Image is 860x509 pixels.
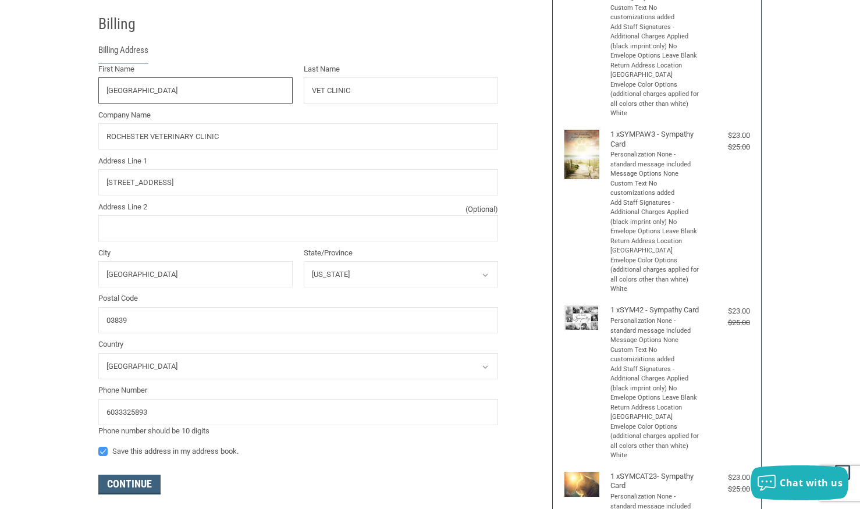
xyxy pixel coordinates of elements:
h4: 1 x SYMPAW3 - Sympathy Card [610,130,701,149]
h4: 1 x SYM42 - Sympathy Card [610,305,701,315]
li: Envelope Color Options (additional charges applied for all colors other than white) White [610,80,701,119]
label: Phone Number [98,385,498,396]
li: Custom Text No customizations added [610,346,701,365]
label: Last Name [304,63,498,75]
button: Continue [98,475,161,494]
li: Message Options None [610,169,701,179]
h2: Billing [98,15,166,34]
div: $25.00 [703,317,750,329]
legend: Billing Address [98,44,148,63]
li: Custom Text No customizations added [610,179,701,198]
li: Return Address Location [GEOGRAPHIC_DATA] [610,61,701,80]
div: Phone number should be 10 digits [98,425,498,437]
div: $25.00 [703,141,750,153]
small: (Optional) [465,204,498,215]
li: Envelope Color Options (additional charges applied for all colors other than white) White [610,422,701,461]
li: Envelope Options Leave Blank [610,227,701,237]
li: Envelope Color Options (additional charges applied for all colors other than white) White [610,256,701,294]
li: Envelope Options Leave Blank [610,51,701,61]
h4: 1 x SYMCAT23- Sympathy Card [610,472,701,491]
label: Address Line 2 [98,201,498,213]
li: Envelope Options Leave Blank [610,393,701,403]
li: Add Staff Signatures - Additional Charges Applied (black imprint only) No [610,365,701,394]
span: Chat with us [780,476,843,489]
label: Save this address in my address book. [98,447,498,456]
label: City [98,247,293,259]
li: Add Staff Signatures - Additional Charges Applied (black imprint only) No [610,198,701,227]
div: $23.00 [703,130,750,141]
button: Chat with us [751,465,848,500]
li: Personalization None - standard message included [610,150,701,169]
li: Personalization None - standard message included [610,316,701,336]
li: Return Address Location [GEOGRAPHIC_DATA] [610,403,701,422]
label: Country [98,339,498,350]
label: Address Line 1 [98,155,498,167]
li: Custom Text No customizations added [610,3,701,23]
label: First Name [98,63,293,75]
label: Company Name [98,109,498,121]
li: Return Address Location [GEOGRAPHIC_DATA] [610,237,701,256]
label: State/Province [304,247,498,259]
li: Message Options None [610,336,701,346]
label: Postal Code [98,293,498,304]
div: $25.00 [703,483,750,495]
li: Add Staff Signatures - Additional Charges Applied (black imprint only) No [610,23,701,52]
div: $23.00 [703,472,750,483]
div: $23.00 [703,305,750,317]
